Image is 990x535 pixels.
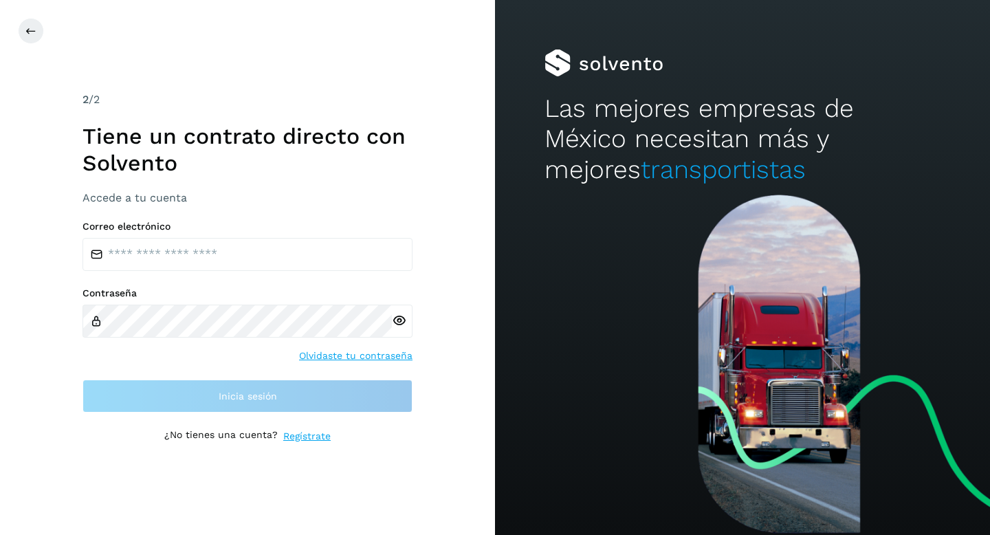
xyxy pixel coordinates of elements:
[544,94,940,185] h2: Las mejores empresas de México necesitan más y mejores
[82,91,412,108] div: /2
[82,221,412,232] label: Correo electrónico
[299,349,412,363] a: Olvidaste tu contraseña
[82,123,412,176] h1: Tiene un contrato directo con Solvento
[82,191,412,204] h3: Accede a tu cuenta
[82,287,412,299] label: Contraseña
[82,93,89,106] span: 2
[641,155,806,184] span: transportistas
[283,429,331,444] a: Regístrate
[219,391,277,401] span: Inicia sesión
[164,429,278,444] p: ¿No tienes una cuenta?
[82,380,412,413] button: Inicia sesión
